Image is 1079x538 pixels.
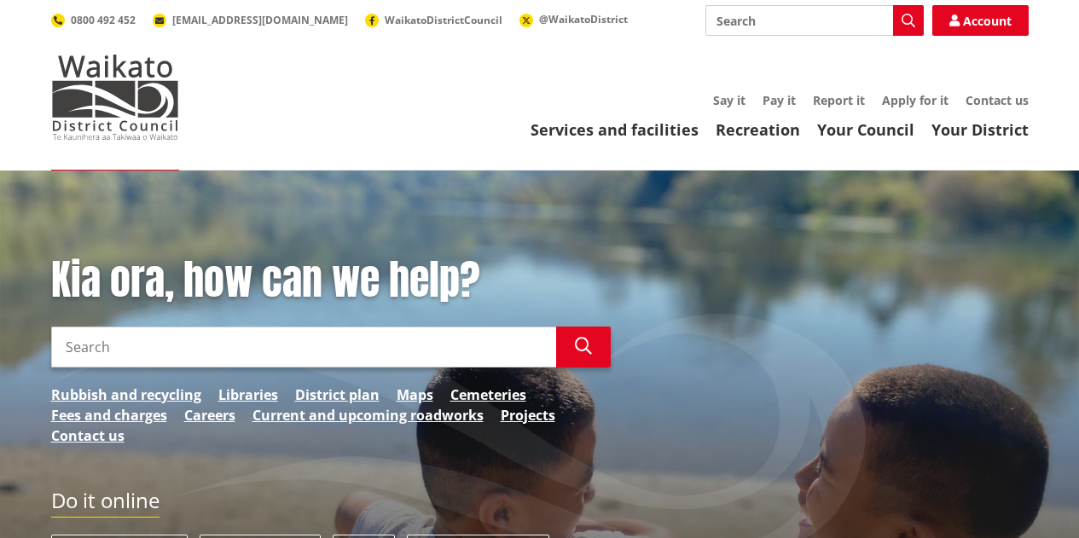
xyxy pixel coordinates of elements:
[966,92,1029,108] a: Contact us
[813,92,865,108] a: Report it
[172,13,348,27] span: [EMAIL_ADDRESS][DOMAIN_NAME]
[51,55,179,140] img: Waikato District Council - Te Kaunihera aa Takiwaa o Waikato
[295,385,380,405] a: District plan
[539,12,628,26] span: @WaikatoDistrict
[882,92,948,108] a: Apply for it
[931,119,1029,140] a: Your District
[763,92,796,108] a: Pay it
[153,13,348,27] a: [EMAIL_ADDRESS][DOMAIN_NAME]
[450,385,526,405] a: Cemeteries
[252,405,484,425] a: Current and upcoming roadworks
[519,12,628,26] a: @WaikatoDistrict
[385,13,502,27] span: WaikatoDistrictCouncil
[501,405,555,425] a: Projects
[51,425,125,446] a: Contact us
[51,13,136,27] a: 0800 492 452
[531,119,699,140] a: Services and facilities
[932,5,1029,36] a: Account
[705,5,924,36] input: Search input
[51,385,201,405] a: Rubbish and recycling
[713,92,745,108] a: Say it
[71,13,136,27] span: 0800 492 452
[51,405,167,425] a: Fees and charges
[716,119,800,140] a: Recreation
[51,327,556,367] input: Search input
[397,385,433,405] a: Maps
[365,13,502,27] a: WaikatoDistrictCouncil
[817,119,914,140] a: Your Council
[51,256,611,305] h1: Kia ora, how can we help?
[51,489,160,518] h2: Do it online
[184,405,235,425] a: Careers
[218,385,278,405] a: Libraries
